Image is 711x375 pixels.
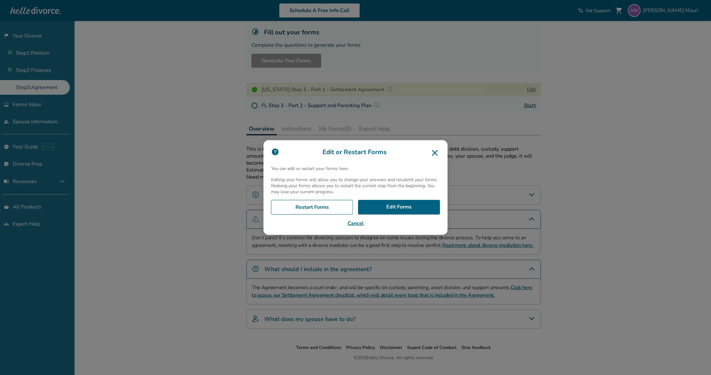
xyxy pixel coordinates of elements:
[271,148,279,156] img: icon
[271,200,353,215] a: Restart Forms
[358,200,440,215] a: Edit Forms
[271,177,440,195] p: Editing your forms will allow you to change your answers and resubmit your forms. Redoing your fo...
[679,344,711,375] iframe: Chat Widget
[271,166,440,172] p: You can edit or restart your forms here.
[271,220,440,227] button: Cancel
[271,148,440,158] h3: Edit or Restart Forms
